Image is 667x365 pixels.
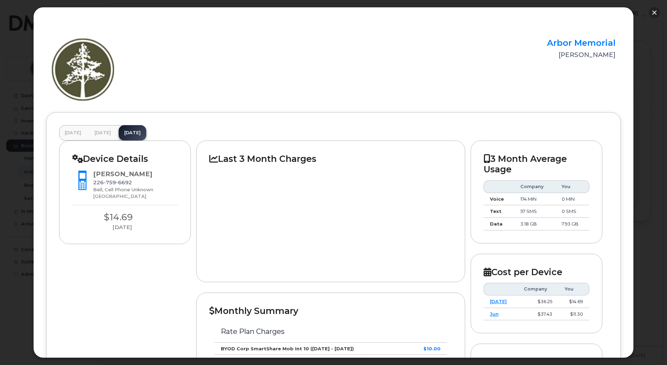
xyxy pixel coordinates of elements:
span: 226 [93,179,132,186]
th: You [555,180,589,193]
h2: Device Details [72,153,178,164]
div: [PERSON_NAME] [93,170,153,179]
h2: Last 3 Month Charges [209,153,452,164]
h2: 3 Month Average Usage [484,153,589,175]
strong: Voice [490,196,504,202]
td: 0 MIN [555,193,589,206]
a: [DATE] [119,125,146,141]
th: Company [514,180,555,193]
div: Bell, Cell Phone Unknown [GEOGRAPHIC_DATA] [93,186,153,199]
td: 174 MIN [514,193,555,206]
span: 6692 [116,179,132,186]
td: 57 SMS [514,205,555,218]
strong: Text [490,208,501,214]
td: 0 SMS [555,205,589,218]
